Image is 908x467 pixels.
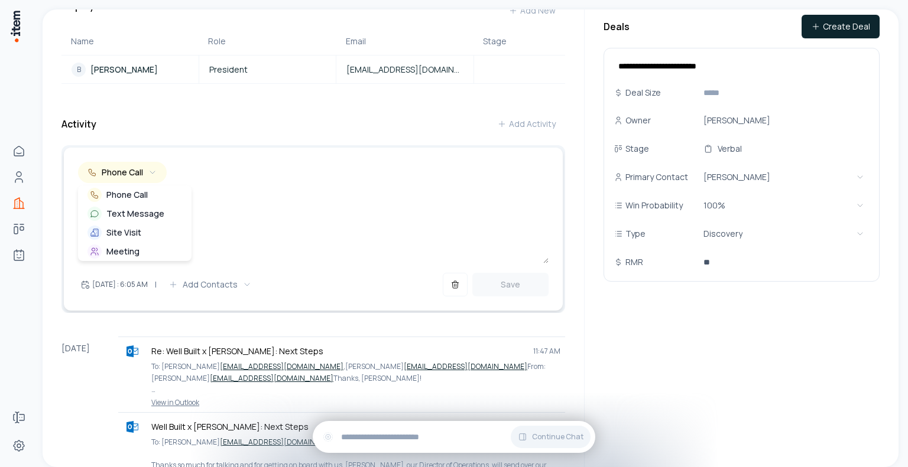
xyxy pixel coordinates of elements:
[533,347,560,356] span: 11:47 AM
[102,166,143,178] span: Phone Call
[532,432,583,442] span: Continue Chat
[183,279,238,290] span: Add Contacts
[123,398,560,407] a: View in Outlook
[127,345,138,357] img: outlook logo
[106,189,148,201] span: Phone Call
[151,361,560,384] p: To: [PERSON_NAME] ,[PERSON_NAME] From: [PERSON_NAME] Thanks, [PERSON_NAME]!
[7,406,31,429] a: Forms
[151,436,560,448] p: To: [PERSON_NAME] From: [PERSON_NAME] Ben,
[62,63,198,77] a: B[PERSON_NAME]
[209,64,248,76] span: President
[488,112,565,136] button: Add Activity
[511,426,591,448] button: Continue Chat
[127,421,138,433] img: outlook logo
[78,223,192,242] button: Site Visit
[78,273,150,296] button: [DATE] : 6:05 AM
[625,87,661,99] p: Deal Size
[625,228,646,240] p: Type
[151,421,520,433] p: Well Built x [PERSON_NAME]: Next Steps
[625,256,643,268] p: RMR
[72,63,86,77] div: B
[61,117,96,131] h3: Activity
[78,242,192,261] button: Meeting
[78,185,192,204] button: Phone Call
[625,143,649,155] p: Stage
[7,191,31,215] a: Companies
[7,165,31,189] a: People
[9,9,21,43] img: Item Brain Logo
[106,208,164,220] span: Text Message
[625,171,688,183] p: Primary Contact
[200,64,335,76] a: President
[7,243,31,267] a: Agents
[220,361,343,371] a: [EMAIL_ADDRESS][DOMAIN_NAME]
[220,437,343,447] a: [EMAIL_ADDRESS][DOMAIN_NAME]
[625,115,651,126] p: Owner
[7,139,31,163] a: Home
[346,35,464,47] div: Email
[208,35,326,47] div: Role
[337,64,472,76] a: [EMAIL_ADDRESS][DOMAIN_NAME]
[151,345,524,357] p: Re: Well Built x [PERSON_NAME]: Next Steps
[346,64,463,76] span: [EMAIL_ADDRESS][DOMAIN_NAME]
[161,273,259,296] button: Add Contacts
[7,217,31,241] a: Deals
[404,361,527,371] a: [EMAIL_ADDRESS][DOMAIN_NAME]
[90,64,158,76] p: [PERSON_NAME]
[625,200,683,211] p: Win Probability
[106,246,140,257] span: Meeting
[78,162,167,183] button: Phone Call
[313,421,595,453] div: Continue Chat
[483,35,556,47] div: Stage
[106,227,141,239] span: Site Visit
[78,204,192,223] button: Text Message
[604,19,630,34] h3: Deals
[802,15,880,38] button: Create Deal
[7,434,31,458] a: Settings
[210,373,333,383] a: [EMAIL_ADDRESS][DOMAIN_NAME]
[155,278,157,291] p: |
[71,35,189,47] div: Name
